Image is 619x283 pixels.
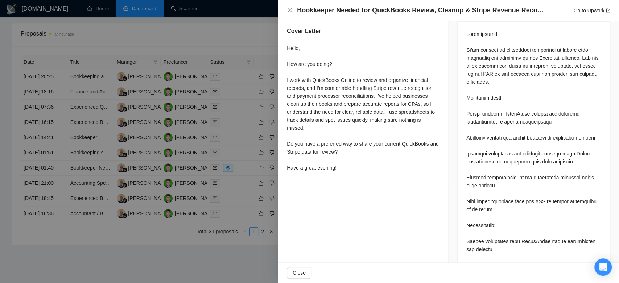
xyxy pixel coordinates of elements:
span: close [287,7,293,13]
button: Close [287,7,293,13]
h4: Bookkeeper Needed for QuickBooks Review, Cleanup & Stripe Revenue Recognition [297,6,547,15]
h5: Cover Letter [287,27,321,36]
div: Open Intercom Messenger [594,258,612,276]
span: export [606,8,610,13]
span: Close [293,269,306,277]
a: Go to Upworkexport [573,8,610,13]
div: Hello, How are you doing? I work with QuickBooks Online to review and organize financial records,... [287,44,440,172]
button: Close [287,267,311,279]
